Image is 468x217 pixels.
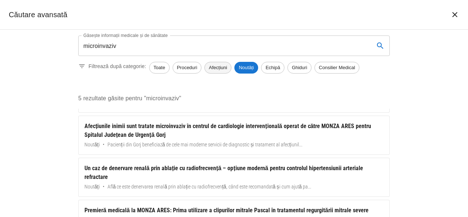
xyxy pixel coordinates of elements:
[9,9,67,20] h2: Căutare avansată
[261,62,284,74] div: Echipă
[288,64,311,71] span: Ghiduri
[234,64,258,71] span: Noutăți
[78,158,390,197] a: Un caz de denervare renală prin ablație cu radiofrecvență – opțiune modernă pentru controlul hipe...
[84,206,384,215] div: Premieră medicală la MONZA ARES: Prima utilizare a clipurilor mitrale Pascal în tratamentul regur...
[78,116,390,155] a: Afecțiunile inimii sunt tratate microinvaziv în centrul de cardiologie intervențională operat de ...
[234,62,258,74] div: Noutăți
[314,62,359,74] div: Consilier Medical
[173,62,202,74] div: Proceduri
[107,141,303,149] span: Pacienții din Gorj beneficiază de cele mai moderne servicii de diagnostic și tratament al afecțiu...
[205,64,231,71] span: Afecțiuni
[150,64,169,71] span: Toate
[315,64,359,71] span: Consilier Medical
[83,32,168,38] label: Găsește informații medicale și de sănătate
[78,35,369,56] input: Introduceți un termen pentru căutare...
[204,62,231,74] div: Afecțiuni
[103,141,105,149] span: •
[149,62,170,74] div: Toate
[287,62,312,74] div: Ghiduri
[84,122,384,139] div: Afecțiunile inimii sunt tratate microinvaziv în centrul de cardiologie intervențională operat de ...
[261,64,284,71] span: Echipă
[88,63,146,70] p: Filtrează după categorie:
[446,6,464,23] button: închide căutarea
[107,183,312,191] span: Află ce este denervarea renală prin ablație cu radiofrecvență, când este recomandată și cum ajută...
[173,64,201,71] span: Proceduri
[84,183,100,191] span: Noutăți
[84,141,100,149] span: Noutăți
[371,37,389,55] button: search
[84,164,384,182] div: Un caz de denervare renală prin ablație cu radiofrecvență – opțiune modernă pentru controlul hipe...
[103,183,105,191] span: •
[78,94,390,103] p: 5 rezultate găsite pentru "microinvaziv"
